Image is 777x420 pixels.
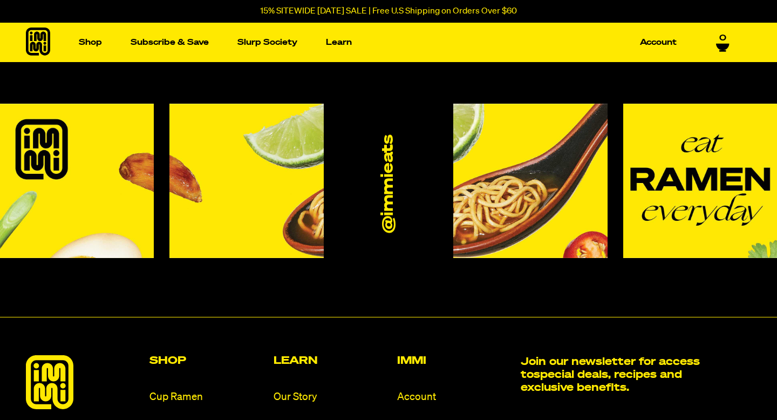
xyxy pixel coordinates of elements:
a: @immieats [379,134,398,233]
img: Instagram [623,104,777,258]
h2: Immi [397,355,512,366]
a: Account [636,34,681,51]
a: Cup Ramen [149,390,264,404]
h2: Join our newsletter for access to special deals, recipes and exclusive benefits. [521,355,707,394]
a: 0 [716,31,730,50]
a: Slurp Society [233,34,302,51]
a: Subscribe & Save [126,34,213,51]
a: Account [397,390,512,404]
img: Instagram [453,104,607,258]
h2: Learn [274,355,388,366]
a: Shop [74,34,106,51]
img: Instagram [169,104,323,258]
img: immieats [26,355,73,409]
a: Learn [322,34,356,51]
h2: Shop [149,355,264,366]
a: Our Story [274,390,388,404]
span: 0 [719,31,726,41]
nav: Main navigation [74,23,681,62]
p: 15% SITEWIDE [DATE] SALE | Free U.S Shipping on Orders Over $60 [260,6,517,16]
